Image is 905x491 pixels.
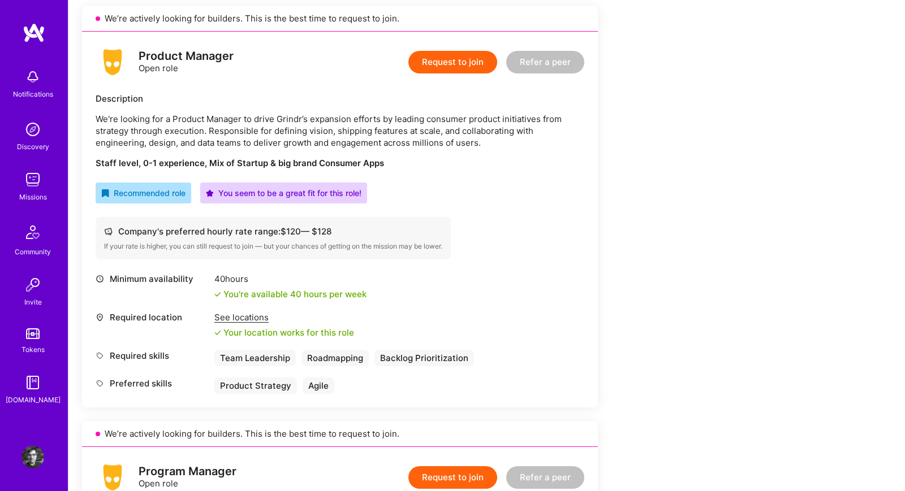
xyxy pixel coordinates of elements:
div: Roadmapping [301,350,369,366]
div: Required location [96,311,209,323]
img: Community [19,219,46,246]
button: Request to join [408,466,497,489]
div: Tokens [21,344,45,355]
div: Discovery [17,141,49,153]
div: We’re actively looking for builders. This is the best time to request to join. [82,421,598,447]
div: Community [15,246,51,258]
p: We're looking for a Product Manager to drive Grindr’s expansion efforts by leading consumer produ... [96,113,584,149]
div: Company's preferred hourly rate range: $ 120 — $ 128 [104,225,442,237]
div: You're available 40 hours per week [214,288,367,300]
div: We’re actively looking for builders. This is the best time to request to join. [82,6,598,32]
i: icon Cash [104,227,113,236]
div: Team Leadership [214,350,296,366]
div: Invite [24,296,42,308]
div: Required skills [96,350,209,362]
i: icon RecommendedBadge [101,189,109,197]
div: Preferred skills [96,377,209,389]
div: Your location works for this role [214,327,354,338]
div: Notifications [13,88,53,100]
a: User Avatar [19,446,47,468]
img: Invite [21,273,44,296]
img: bell [21,66,44,88]
i: icon PurpleStar [206,189,214,197]
div: If your rate is higher, you can still request to join — but your chances of getting on the missio... [104,242,442,251]
img: logo [23,23,45,43]
img: tokens [26,328,40,339]
button: Request to join [408,51,497,73]
div: Description [96,93,584,105]
div: [DOMAIN_NAME] [6,394,61,406]
img: discovery [21,118,44,141]
i: icon Tag [96,351,104,360]
div: Minimum availability [96,273,209,285]
i: icon Location [96,313,104,321]
i: icon Tag [96,379,104,388]
div: Product Strategy [214,377,297,394]
img: User Avatar [21,446,44,468]
i: icon Clock [96,275,104,283]
div: You seem to be a great fit for this role! [206,187,361,199]
div: Program Manager [139,466,236,477]
div: Missions [19,191,47,203]
div: Recommended role [101,187,186,199]
div: Open role [139,50,234,74]
img: logo [96,45,130,79]
div: Product Manager [139,50,234,62]
i: icon Check [214,291,221,298]
img: teamwork [21,168,44,191]
div: Agile [303,377,334,394]
div: Open role [139,466,236,489]
button: Refer a peer [506,51,584,73]
button: Refer a peer [506,466,584,489]
div: See locations [214,311,354,323]
div: 40 hours [214,273,367,285]
div: Backlog Prioritization [374,350,474,366]
i: icon Check [214,329,221,336]
strong: Staff level, 0-1 experience, Mix of Startup & big brand Consumer Apps [96,158,384,168]
img: guide book [21,371,44,394]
